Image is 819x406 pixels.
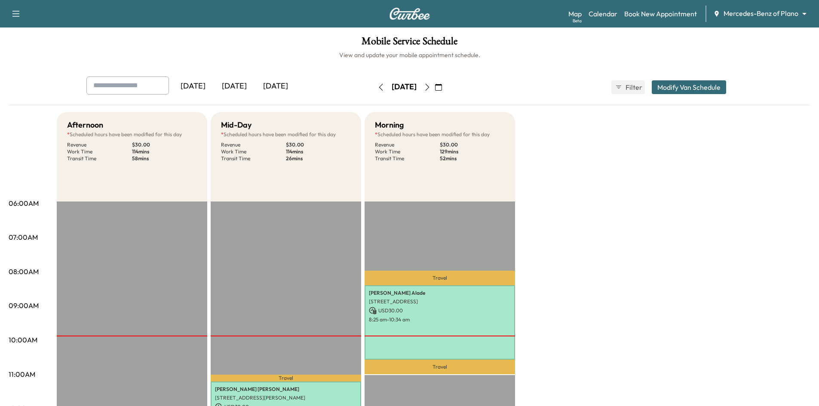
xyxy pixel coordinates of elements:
[9,335,37,345] p: 10:00AM
[369,307,511,314] p: USD 30.00
[589,9,617,19] a: Calendar
[9,266,39,277] p: 08:00AM
[67,131,197,138] p: Scheduled hours have been modified for this day
[286,148,351,155] p: 114 mins
[221,155,286,162] p: Transit Time
[215,394,357,401] p: [STREET_ADDRESS][PERSON_NAME]
[369,290,511,296] p: [PERSON_NAME] Alade
[67,155,132,162] p: Transit Time
[9,232,38,242] p: 07:00AM
[221,131,351,138] p: Scheduled hours have been modified for this day
[611,80,645,94] button: Filter
[365,360,515,374] p: Travel
[392,82,417,92] div: [DATE]
[568,9,582,19] a: MapBeta
[573,18,582,24] div: Beta
[132,141,197,148] p: $ 30.00
[67,119,103,131] h5: Afternoon
[440,148,505,155] p: 129 mins
[365,271,515,285] p: Travel
[9,300,39,311] p: 09:00AM
[626,82,641,92] span: Filter
[67,141,132,148] p: Revenue
[440,155,505,162] p: 52 mins
[9,198,39,208] p: 06:00AM
[286,155,351,162] p: 26 mins
[375,148,440,155] p: Work Time
[221,141,286,148] p: Revenue
[132,148,197,155] p: 114 mins
[624,9,697,19] a: Book New Appointment
[375,119,404,131] h5: Morning
[375,131,505,138] p: Scheduled hours have been modified for this day
[9,36,810,51] h1: Mobile Service Schedule
[724,9,798,18] span: Mercedes-Benz of Plano
[375,141,440,148] p: Revenue
[369,298,511,305] p: [STREET_ADDRESS]
[221,119,252,131] h5: Mid-Day
[652,80,726,94] button: Modify Van Schedule
[221,148,286,155] p: Work Time
[389,8,430,20] img: Curbee Logo
[214,76,255,96] div: [DATE]
[67,148,132,155] p: Work Time
[9,369,35,379] p: 11:00AM
[172,76,214,96] div: [DATE]
[369,316,511,323] p: 8:25 am - 10:34 am
[286,141,351,148] p: $ 30.00
[440,141,505,148] p: $ 30.00
[375,155,440,162] p: Transit Time
[132,155,197,162] p: 58 mins
[9,51,810,59] h6: View and update your mobile appointment schedule.
[211,375,361,382] p: Travel
[215,386,357,393] p: [PERSON_NAME] [PERSON_NAME]
[255,76,296,96] div: [DATE]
